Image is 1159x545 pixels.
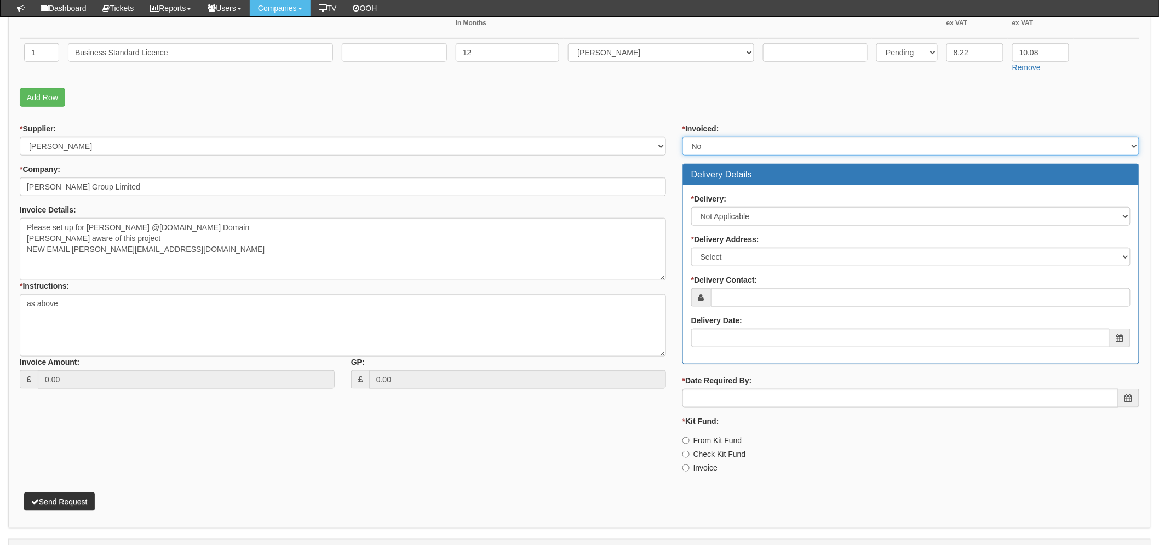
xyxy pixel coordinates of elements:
input: Check Kit Fund [682,451,690,458]
input: From Kit Fund [682,437,690,444]
h3: Delivery Details [691,170,1131,180]
label: GP: [351,357,365,368]
label: Invoiced: [682,123,719,134]
label: Kit Fund: [682,416,719,427]
input: Invoice [682,464,690,472]
small: ex VAT [946,19,1003,28]
label: Delivery Date: [691,315,742,326]
button: Send Request [24,492,95,511]
small: ex VAT [1012,19,1069,28]
label: Invoice Details: [20,204,76,215]
label: Delivery: [691,193,727,204]
a: Remove [1012,63,1041,72]
label: Delivery Address: [691,234,759,245]
label: Instructions: [20,280,69,291]
label: Delivery Contact: [691,274,758,285]
label: Supplier: [20,123,56,134]
label: Invoice [682,462,718,473]
a: Add Row [20,88,65,107]
small: In Months [456,19,559,28]
label: Check Kit Fund [682,449,746,460]
label: From Kit Fund [682,435,742,446]
label: Date Required By: [682,375,752,386]
label: Company: [20,164,60,175]
label: Invoice Amount: [20,357,79,368]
